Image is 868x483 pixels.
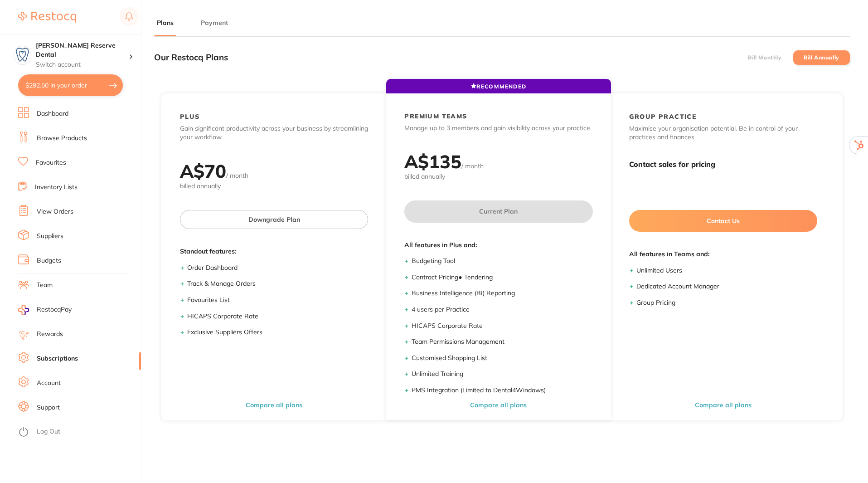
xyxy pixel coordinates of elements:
p: Gain significant productivity across your business by streamlining your workflow [180,124,368,142]
button: Downgrade Plan [180,210,368,229]
span: billed annually [404,172,592,181]
label: Bill Monthly [748,54,781,61]
span: RestocqPay [37,305,72,314]
span: / month [461,162,484,170]
a: Team [37,281,53,290]
button: Compare all plans [692,401,754,409]
button: Log Out [18,425,138,439]
li: Group Pricing [636,298,817,307]
li: Business Intelligence (BI) Reporting [412,289,592,298]
h3: Contact sales for pricing [629,160,817,169]
h2: A$ 135 [404,150,461,173]
h2: GROUP PRACTICE [629,112,697,121]
a: Dashboard [37,109,68,118]
a: Browse Products [37,134,87,143]
button: Contact Us [629,210,817,232]
button: $292.50 in your order [18,74,123,96]
a: Inventory Lists [35,183,78,192]
a: Support [37,403,60,412]
a: Rewards [37,330,63,339]
li: 4 users per Practice [412,305,592,314]
li: Order Dashboard [187,263,368,273]
span: billed annually [180,182,368,191]
label: Bill Annually [804,54,839,61]
button: Plans [154,19,176,27]
button: Compare all plans [243,401,305,409]
img: Logan Reserve Dental [14,46,31,63]
h4: Logan Reserve Dental [36,41,129,59]
span: All features in Teams and: [629,250,817,259]
li: Team Permissions Management [412,337,592,346]
a: Suppliers [37,232,63,241]
img: RestocqPay [18,305,29,315]
a: RestocqPay [18,305,72,315]
span: Standout features: [180,247,368,256]
a: Subscriptions [37,354,78,363]
h2: PLUS [180,112,200,121]
li: Track & Manage Orders [187,279,368,288]
li: Contract Pricing ● Tendering [412,273,592,282]
li: Customised Shopping List [412,354,592,363]
p: Manage up to 3 members and gain visibility across your practice [404,124,592,133]
a: Restocq Logo [18,7,76,28]
a: Favourites [36,158,66,167]
li: HICAPS Corporate Rate [187,312,368,321]
p: Switch account [36,60,129,69]
li: Budgeting Tool [412,257,592,266]
h2: A$ 70 [180,160,226,182]
button: Compare all plans [467,401,529,409]
li: Unlimited Users [636,266,817,275]
li: HICAPS Corporate Rate [412,322,592,331]
li: Unlimited Training [412,370,592,379]
a: Account [37,379,61,388]
h3: Our Restocq Plans [154,53,228,63]
li: Favourites List [187,296,368,305]
li: PMS Integration (Limited to Dental4Windows) [412,386,592,395]
p: Maximise your organisation potential. Be in control of your practices and finances [629,124,817,142]
a: Log Out [37,427,60,436]
li: Exclusive Suppliers Offers [187,328,368,337]
li: Dedicated Account Manager [636,282,817,291]
button: Current Plan [404,200,592,222]
a: View Orders [37,207,73,216]
span: / month [226,171,248,180]
img: Restocq Logo [18,12,76,23]
button: Payment [198,19,231,27]
span: RECOMMENDED [471,83,526,90]
span: All features in Plus and: [404,241,592,250]
a: Budgets [37,256,61,265]
h2: PREMIUM TEAMS [404,112,467,120]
